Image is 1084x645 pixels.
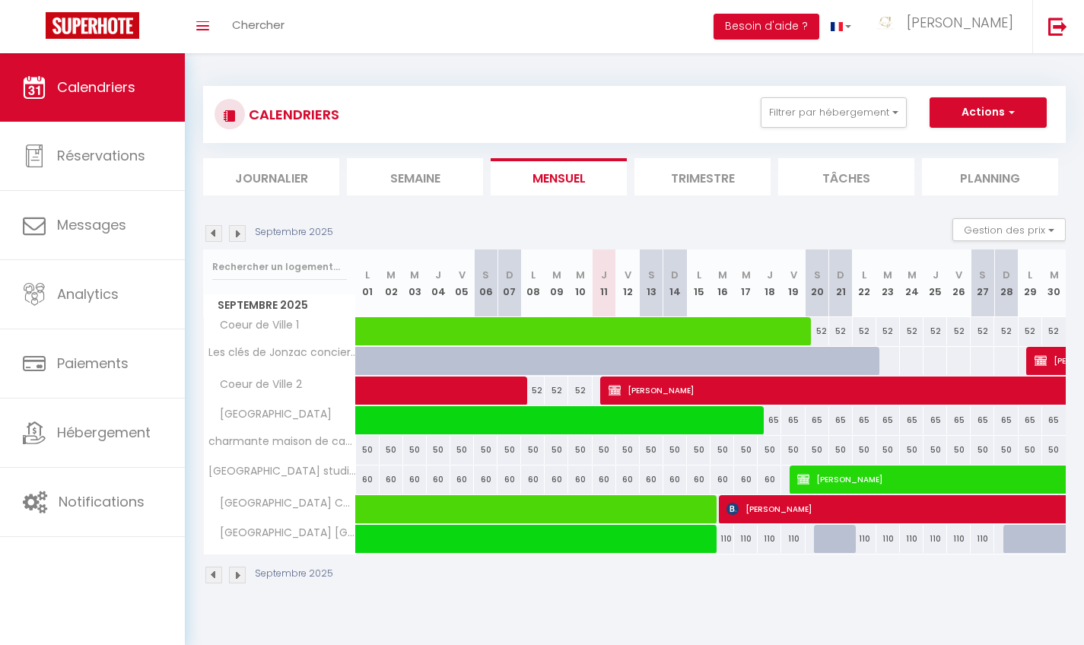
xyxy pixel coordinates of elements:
span: Notifications [59,492,145,511]
abbr: V [955,268,962,282]
th: 20 [806,249,829,317]
th: 13 [640,249,663,317]
abbr: M [883,268,892,282]
abbr: M [576,268,585,282]
span: Septembre 2025 [204,294,355,316]
span: Coeur de Ville 2 [206,377,306,393]
button: Besoin d'aide ? [714,14,819,40]
div: 60 [687,465,710,494]
div: 52 [1042,317,1066,345]
div: 50 [781,436,805,464]
div: 50 [427,436,450,464]
th: 17 [734,249,758,317]
abbr: M [908,268,917,282]
div: 50 [593,436,616,464]
span: Coeur de Ville 1 [206,317,303,334]
iframe: Chat [1019,577,1073,634]
li: Semaine [347,158,483,195]
img: Super Booking [46,12,139,39]
abbr: L [697,268,701,282]
span: [PERSON_NAME] [907,13,1013,32]
div: 60 [758,465,781,494]
div: 60 [545,465,568,494]
div: 50 [663,436,687,464]
th: 10 [568,249,592,317]
th: 24 [900,249,923,317]
abbr: V [459,268,466,282]
span: [GEOGRAPHIC_DATA] [206,406,335,423]
div: 50 [971,436,994,464]
span: Les clés de Jonzac conciergerie Carré des Antilles [206,347,358,358]
div: 50 [474,436,497,464]
th: 04 [427,249,450,317]
span: [GEOGRAPHIC_DATA] Champlain [206,495,358,512]
div: 50 [497,436,521,464]
th: 08 [521,249,545,317]
th: 09 [545,249,568,317]
abbr: M [718,268,727,282]
abbr: D [1003,268,1010,282]
abbr: D [671,268,679,282]
div: 60 [521,465,545,494]
div: 50 [758,436,781,464]
th: 21 [829,249,853,317]
div: 60 [427,465,450,494]
div: 50 [923,436,947,464]
abbr: M [1050,268,1059,282]
th: 11 [593,249,616,317]
div: 65 [971,406,994,434]
li: Tâches [778,158,914,195]
span: charmante maison de campagne [206,436,358,447]
abbr: S [814,268,821,282]
abbr: J [601,268,607,282]
button: Actions [930,97,1047,128]
abbr: S [482,268,489,282]
abbr: M [742,268,751,282]
div: 110 [923,525,947,553]
div: 50 [356,436,380,464]
div: 50 [994,436,1018,464]
div: 60 [593,465,616,494]
div: 60 [450,465,474,494]
abbr: M [410,268,419,282]
abbr: V [625,268,631,282]
p: Septembre 2025 [255,567,333,581]
th: 16 [710,249,734,317]
div: 110 [900,525,923,553]
abbr: L [862,268,866,282]
th: 28 [994,249,1018,317]
th: 19 [781,249,805,317]
th: 30 [1042,249,1066,317]
div: 60 [640,465,663,494]
div: 50 [640,436,663,464]
div: 60 [356,465,380,494]
div: 60 [497,465,521,494]
li: Mensuel [491,158,627,195]
div: 50 [380,436,403,464]
li: Planning [922,158,1058,195]
div: 50 [450,436,474,464]
span: Hébergement [57,423,151,442]
abbr: V [790,268,797,282]
span: [GEOGRAPHIC_DATA] studio DUGUA [206,465,358,477]
div: 65 [1019,406,1042,434]
div: 50 [710,436,734,464]
div: 50 [403,436,427,464]
abbr: L [365,268,370,282]
abbr: L [1028,268,1032,282]
div: 60 [663,465,687,494]
span: Analytics [57,284,119,303]
div: 50 [616,436,640,464]
span: Messages [57,215,126,234]
button: Filtrer par hébergement [761,97,907,128]
abbr: S [648,268,655,282]
div: 50 [829,436,853,464]
th: 14 [663,249,687,317]
th: 23 [876,249,900,317]
th: 25 [923,249,947,317]
div: 50 [568,436,592,464]
h3: CALENDRIERS [245,97,339,132]
abbr: J [933,268,939,282]
div: 60 [380,465,403,494]
span: Réservations [57,146,145,165]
